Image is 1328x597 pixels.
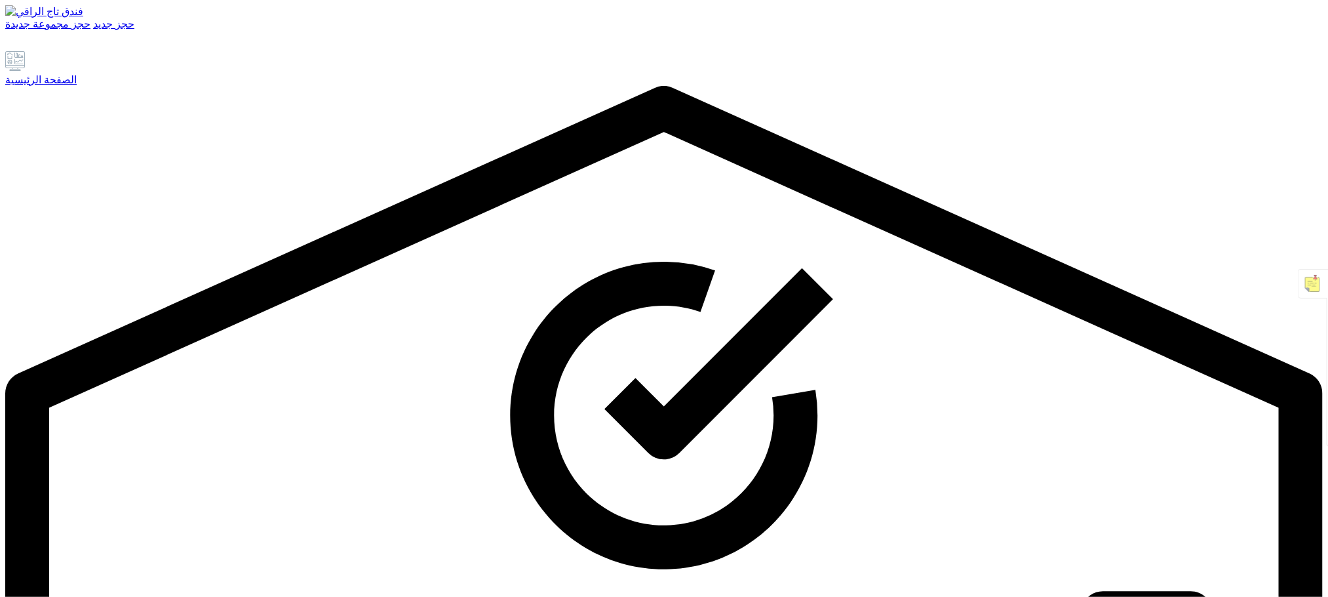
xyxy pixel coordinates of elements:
[5,51,1323,86] a: الصفحة الرئيسية
[93,18,134,30] a: حجز جديد
[5,5,83,18] img: فندق تاج الراقي
[5,39,22,51] a: يدعم
[25,39,42,51] a: إعدادات
[5,18,90,30] a: حجز مجموعة جديدة
[45,39,60,51] a: تعليقات الموظفين
[5,5,1323,18] a: فندق تاج الراقي
[5,74,77,85] font: الصفحة الرئيسية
